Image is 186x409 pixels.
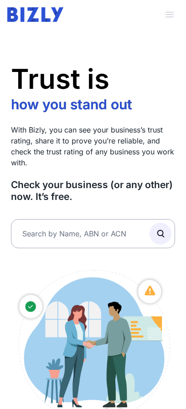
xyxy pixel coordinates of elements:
input: Search by Name, ABN or ACN [11,219,175,248]
span: Trust is [11,62,109,95]
li: how you stand out [11,96,135,113]
p: With Bizly, you can see your business’s trust rating, share it to prove you’re reliable, and chec... [11,124,175,168]
h3: Check your business (or any other) now. It’s free. [11,179,175,203]
li: who you work with [11,113,135,130]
